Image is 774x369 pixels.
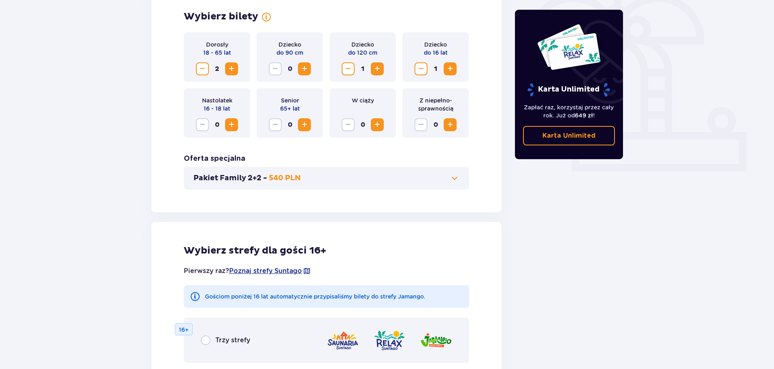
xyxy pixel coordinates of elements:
[420,329,452,352] img: Jamango
[203,49,231,57] p: 18 - 65 lat
[537,23,601,70] img: Dwie karty całoroczne do Suntago z napisem 'UNLIMITED RELAX', na białym tle z tropikalnymi liśćmi...
[523,126,615,145] a: Karta Unlimited
[196,62,209,75] button: Zmniejsz
[575,112,593,119] span: 649 zł
[373,329,406,352] img: Relax
[283,62,296,75] span: 0
[215,336,250,345] span: Trzy strefy
[202,96,232,105] p: Nastolatek
[193,173,267,183] p: Pakiet Family 2+2 -
[193,173,459,183] button: Pakiet Family 2+2 -540 PLN
[281,96,299,105] p: Senior
[429,118,442,131] span: 0
[184,267,311,275] p: Pierwszy raz?
[279,41,301,49] p: Dziecko
[342,62,355,75] button: Zmniejsz
[542,131,595,140] p: Karta Unlimited
[184,154,245,164] h3: Oferta specjalna
[444,62,457,75] button: Zwiększ
[206,41,228,49] p: Dorosły
[204,105,230,113] p: 16 - 18 lat
[283,118,296,131] span: 0
[225,62,238,75] button: Zwiększ
[429,62,442,75] span: 1
[269,118,282,131] button: Zmniejsz
[342,118,355,131] button: Zmniejsz
[351,41,374,49] p: Dziecko
[415,62,427,75] button: Zmniejsz
[298,62,311,75] button: Zwiększ
[229,267,302,275] a: Poznaj strefy Suntago
[409,96,462,113] p: Z niepełno­sprawnością
[179,326,189,334] p: 16+
[280,105,300,113] p: 65+ lat
[205,292,425,301] p: Gościom poniżej 16 lat automatycznie przypisaliśmy bilety do strefy Jamango.
[196,118,209,131] button: Zmniejsz
[184,245,469,257] h2: Wybierz strefy dla gości 16+
[444,118,457,131] button: Zwiększ
[211,62,223,75] span: 2
[424,41,447,49] p: Dziecko
[371,118,384,131] button: Zwiększ
[276,49,303,57] p: do 90 cm
[356,118,369,131] span: 0
[269,173,301,183] p: 540 PLN
[527,83,611,97] p: Karta Unlimited
[348,49,377,57] p: do 120 cm
[211,118,223,131] span: 0
[298,118,311,131] button: Zwiększ
[269,62,282,75] button: Zmniejsz
[371,62,384,75] button: Zwiększ
[225,118,238,131] button: Zwiększ
[184,11,258,23] h2: Wybierz bilety
[327,329,359,352] img: Saunaria
[523,103,615,119] p: Zapłać raz, korzystaj przez cały rok. Już od !
[415,118,427,131] button: Zmniejsz
[352,96,374,105] p: W ciąży
[356,62,369,75] span: 1
[424,49,448,57] p: do 16 lat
